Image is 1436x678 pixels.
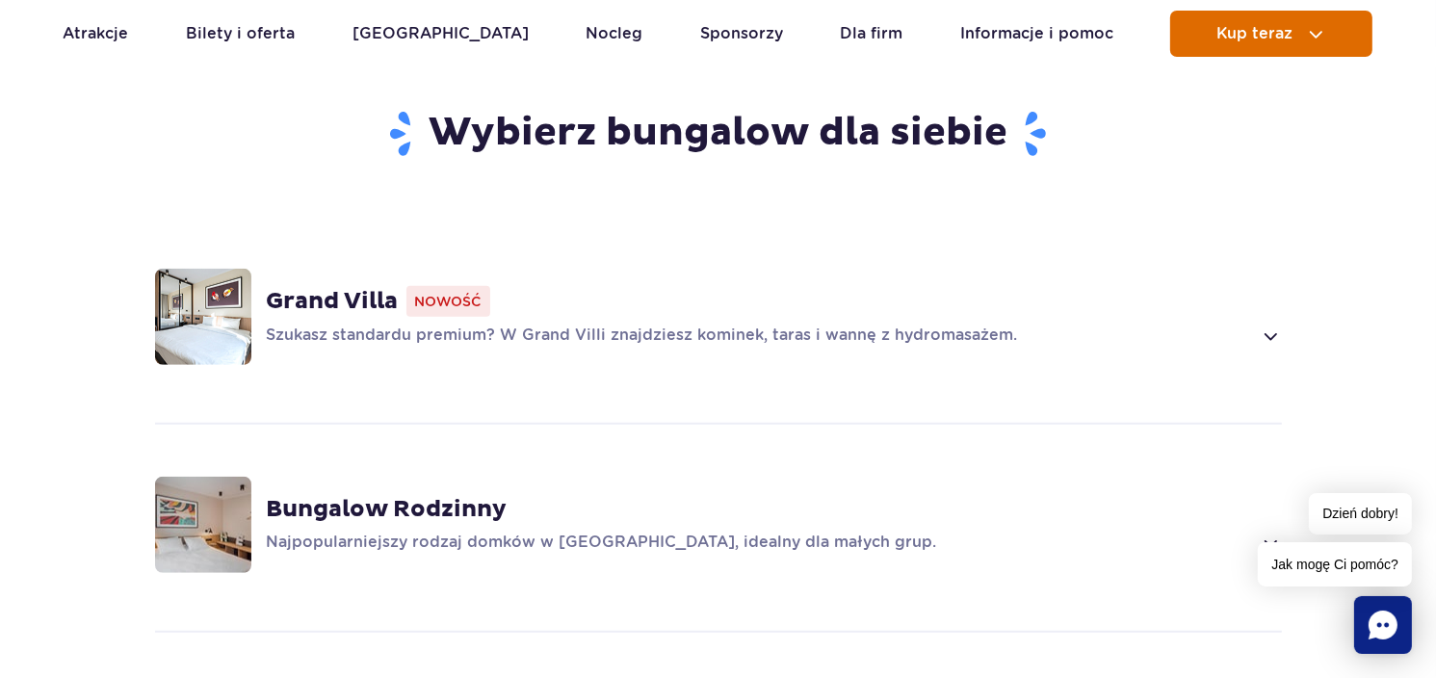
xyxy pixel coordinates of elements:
div: Chat [1354,596,1412,654]
a: Informacje i pomoc [960,11,1113,57]
a: Atrakcje [64,11,129,57]
span: Jak mogę Ci pomóc? [1258,542,1412,587]
a: Bilety i oferta [186,11,295,57]
p: Najpopularniejszy rodzaj domków w [GEOGRAPHIC_DATA], idealny dla małych grup. [267,532,1252,555]
a: Sponsorzy [700,11,783,57]
h2: Wybierz bungalow dla siebie [154,109,1282,159]
button: Kup teraz [1170,11,1372,57]
a: Dla firm [840,11,902,57]
strong: Bungalow Rodzinny [267,495,508,524]
p: Szukasz standardu premium? W Grand Villi znajdziesz kominek, taras i wannę z hydromasażem. [267,325,1252,348]
span: Nowość [406,286,490,317]
span: Kup teraz [1216,25,1292,42]
strong: Grand Villa [267,287,399,316]
a: [GEOGRAPHIC_DATA] [352,11,529,57]
span: Dzień dobry! [1309,493,1412,535]
a: Nocleg [586,11,642,57]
